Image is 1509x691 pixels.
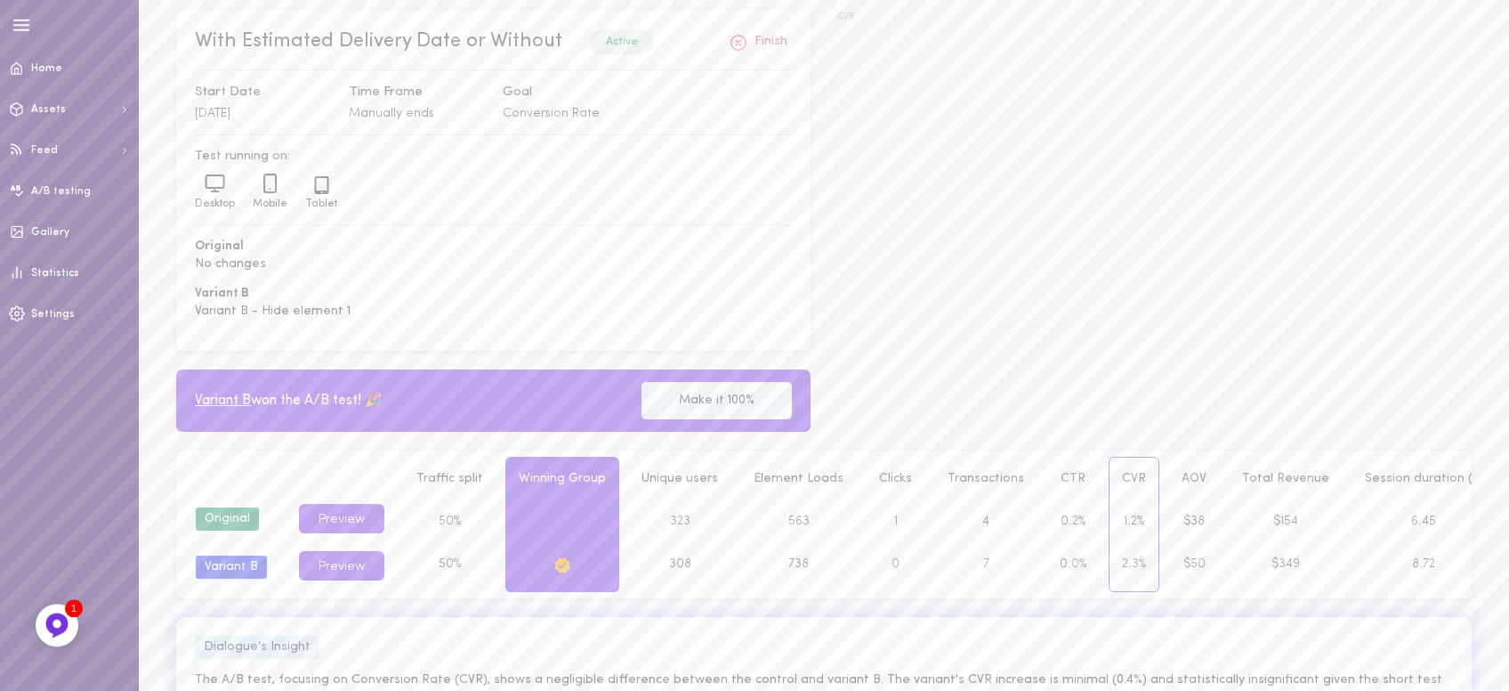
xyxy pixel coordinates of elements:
[948,472,1024,485] span: Transactions
[196,556,267,579] div: Variant B
[1122,472,1146,485] span: CVR
[589,30,654,53] div: Active
[1060,557,1086,571] span: 0.0%
[503,107,600,120] span: Conversion Rate
[439,515,461,528] span: 50%
[669,557,691,571] span: 308
[894,515,898,528] span: 1
[1183,557,1206,571] span: $50
[788,515,810,528] span: 563
[439,557,461,571] span: 50%
[31,63,62,74] span: Home
[349,83,485,102] span: Time Frame
[195,199,235,209] span: Desktop
[1182,472,1206,485] span: AOV
[879,472,912,485] span: Clicks
[416,472,483,485] span: Traffic split
[196,508,259,531] div: Original
[349,107,434,120] span: Manually ends
[31,104,66,115] span: Assets
[642,472,718,485] span: Unique users
[305,199,337,209] span: Tablet
[31,145,58,156] span: Feed
[1271,557,1300,571] span: $349
[642,382,792,419] button: Make it 100%
[754,472,843,485] span: Element Loads
[503,83,639,102] span: Goal
[65,599,83,617] div: 1
[1061,472,1085,485] span: CTR
[195,390,383,412] div: won the A/B test! 🎉
[299,504,384,533] button: Preview
[1411,515,1436,528] span: 6.45
[44,612,70,638] img: Feedback Button
[1365,472,1481,485] span: Session duration (s)
[1273,515,1298,528] span: $154
[195,31,562,52] span: With Estimated Delivery Date or Without
[1061,515,1085,528] span: 0.2%
[195,148,792,166] span: Test running on:
[299,551,384,581] button: Preview
[724,28,792,57] button: Finish
[837,10,1472,23] span: CVR
[31,309,75,320] span: Settings
[195,238,792,256] span: Original
[1122,557,1146,571] span: 2.3%
[253,199,287,209] span: Mobile
[31,227,69,238] span: Gallery
[788,557,809,571] span: 738
[31,186,91,197] span: A/B testing
[519,472,606,485] span: Winning Group
[195,636,319,659] div: Dialogue's Insight
[1242,472,1329,485] span: Total Revenue
[983,557,989,571] span: 7
[982,515,989,528] span: 4
[195,256,792,273] span: No changes
[195,394,251,408] span: Variant B
[1124,515,1144,528] span: 1.2%
[195,285,792,303] span: Variant B
[195,83,331,102] span: Start Date
[195,107,230,120] span: [DATE]
[892,557,900,571] span: 0
[1412,557,1435,571] span: 8.72
[670,515,690,528] span: 323
[31,268,79,279] span: Statistics
[195,303,792,321] span: Variant B - Hide element 1
[1183,515,1205,528] span: $38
